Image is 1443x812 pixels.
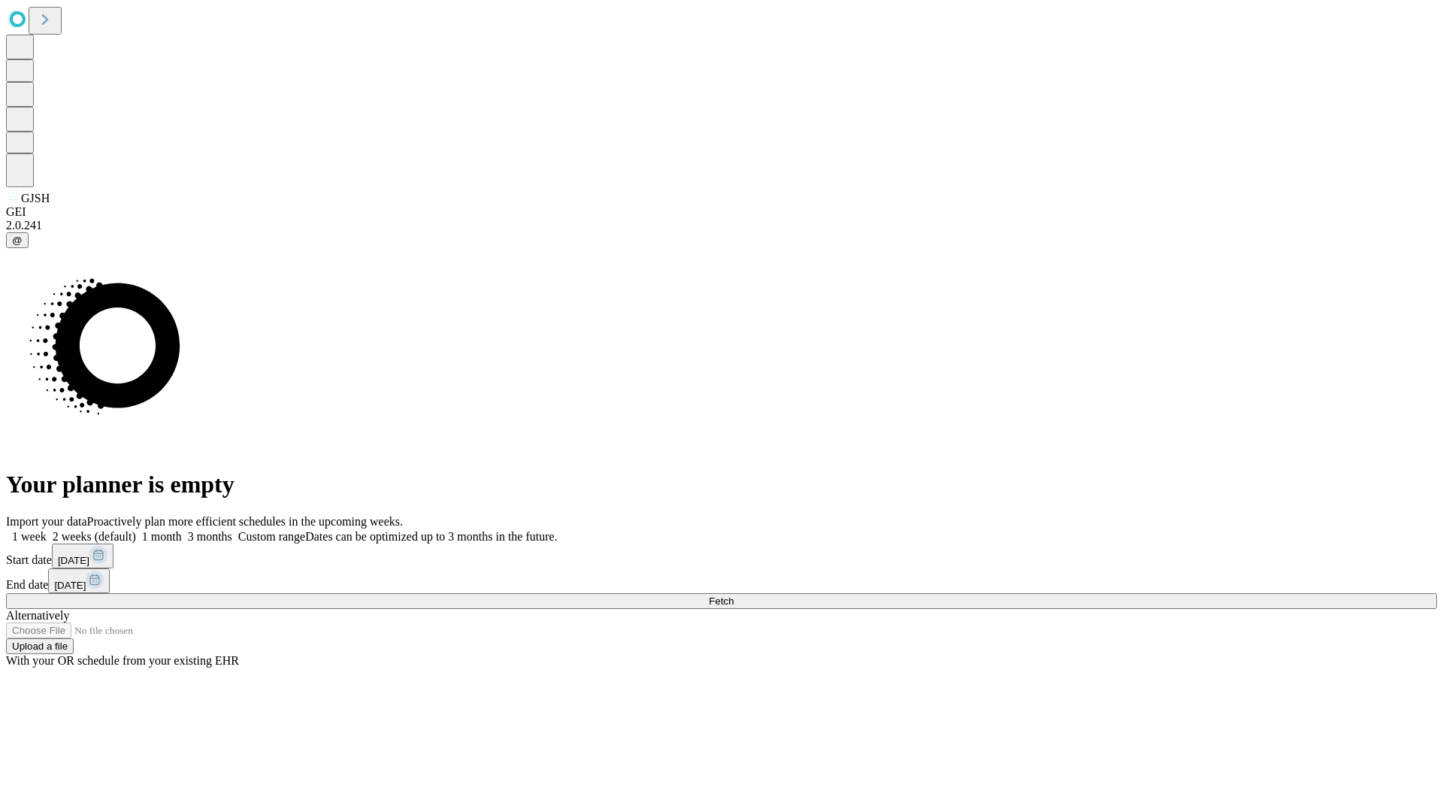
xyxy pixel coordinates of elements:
span: 1 month [142,530,182,543]
span: Alternatively [6,609,69,622]
h1: Your planner is empty [6,471,1437,498]
span: [DATE] [58,555,89,566]
div: GEI [6,205,1437,219]
span: Import your data [6,515,87,528]
span: Dates can be optimized up to 3 months in the future. [305,530,557,543]
span: 3 months [188,530,232,543]
div: Start date [6,544,1437,568]
span: Custom range [238,530,305,543]
span: GJSH [21,192,50,205]
button: Fetch [6,593,1437,609]
span: [DATE] [54,580,86,591]
button: Upload a file [6,638,74,654]
span: 1 week [12,530,47,543]
div: 2.0.241 [6,219,1437,232]
button: [DATE] [48,568,110,593]
span: 2 weeks (default) [53,530,136,543]
span: Proactively plan more efficient schedules in the upcoming weeks. [87,515,403,528]
span: @ [12,235,23,246]
button: @ [6,232,29,248]
div: End date [6,568,1437,593]
button: [DATE] [52,544,113,568]
span: With your OR schedule from your existing EHR [6,654,239,667]
span: Fetch [709,595,734,607]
